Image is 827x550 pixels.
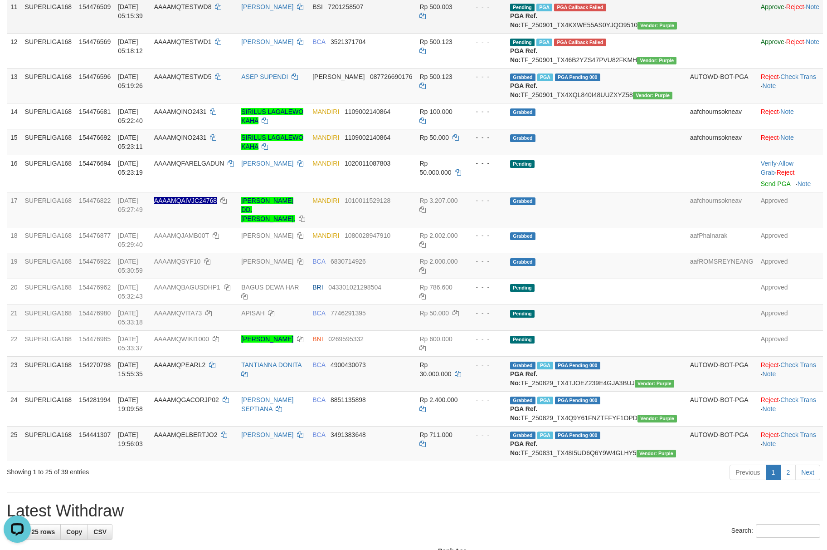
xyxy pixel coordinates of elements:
[154,73,212,80] span: AAAAMQTESTWD5
[312,38,325,45] span: BCA
[780,431,816,438] a: Check Trans
[7,279,21,304] td: 20
[510,310,535,318] span: Pending
[60,524,88,540] a: Copy
[331,396,366,403] span: Copy 8851135898 to clipboard
[757,68,823,103] td: · ·
[331,431,366,438] span: Copy 3491383648 to clipboard
[761,180,790,187] a: Send PGA
[154,108,207,115] span: AAAAMQINO2431
[761,134,779,141] a: Reject
[468,430,503,439] div: - - -
[312,232,339,239] span: MANDIRI
[419,335,452,343] span: Rp 600.000
[537,397,553,404] span: Marked by aafnonsreyleab
[468,159,503,168] div: - - -
[241,197,295,222] a: [PERSON_NAME] DD. [PERSON_NAME].
[686,253,757,279] td: aafROMSREYNEANG
[4,4,31,31] button: Open LiveChat chat widget
[780,396,816,403] a: Check Trans
[763,370,776,378] a: Note
[510,82,537,98] b: PGA Ref. No:
[21,68,76,103] td: SUPERLIGA168
[328,3,363,10] span: Copy 7201258507 to clipboard
[241,232,293,239] a: [PERSON_NAME]
[468,72,503,81] div: - - -
[757,330,823,356] td: Approved
[780,465,796,480] a: 2
[419,232,457,239] span: Rp 2.002.000
[154,160,224,167] span: AAAAMQFARELGADUN
[506,68,686,103] td: TF_250901_TX4XQL840I48UUZXYZ58
[118,361,143,378] span: [DATE] 15:55:35
[21,129,76,155] td: SUPERLIGA168
[118,73,143,89] span: [DATE] 05:19:26
[510,336,535,344] span: Pending
[7,103,21,129] td: 14
[312,396,325,403] span: BCA
[7,227,21,253] td: 18
[21,103,76,129] td: SUPERLIGA168
[241,361,302,368] a: TANTIANNA DONITA
[795,465,820,480] a: Next
[79,361,111,368] span: 154270798
[761,160,793,176] a: Allow Grab
[331,38,366,45] span: Copy 3521371704 to clipboard
[757,253,823,279] td: Approved
[633,92,672,99] span: Vendor URL: https://trx4.1velocity.biz
[241,258,293,265] a: [PERSON_NAME]
[468,196,503,205] div: - - -
[468,107,503,116] div: - - -
[757,304,823,330] td: Approved
[7,502,820,520] h1: Latest Withdraw
[7,464,338,476] div: Showing 1 to 25 of 39 entries
[7,192,21,227] td: 17
[763,440,776,447] a: Note
[7,129,21,155] td: 15
[510,47,537,64] b: PGA Ref. No:
[419,108,452,115] span: Rp 100.000
[686,192,757,227] td: aafchournsokneav
[118,258,143,274] span: [DATE] 05:30:59
[757,356,823,391] td: · ·
[79,73,111,80] span: 154476596
[756,524,820,538] input: Search:
[686,103,757,129] td: aafchournsokneav
[21,356,76,391] td: SUPERLIGA168
[312,335,323,343] span: BNI
[510,405,537,422] b: PGA Ref. No:
[757,192,823,227] td: Approved
[331,361,366,368] span: Copy 4900430073 to clipboard
[798,180,811,187] a: Note
[79,396,111,403] span: 154281994
[554,4,606,11] span: PGA Error
[154,197,217,204] span: Nama rekening ada tanda titik/strip, harap diedit
[154,396,219,403] span: AAAAMQGACORJP02
[468,37,503,46] div: - - -
[786,38,804,45] a: Reject
[312,197,339,204] span: MANDIRI
[468,133,503,142] div: - - -
[419,396,457,403] span: Rp 2.400.000
[312,431,325,438] span: BCA
[345,108,390,115] span: Copy 1109002140864 to clipboard
[21,279,76,304] td: SUPERLIGA168
[780,108,794,115] a: Note
[757,33,823,68] td: · ·
[761,396,779,403] a: Reject
[154,38,212,45] span: AAAAMQTESTWD1
[419,3,452,10] span: Rp 500.003
[686,356,757,391] td: AUTOWD-BOT-PGA
[506,391,686,426] td: TF_250829_TX4Q9Y61FNZTFFYF1OPD
[761,431,779,438] a: Reject
[510,39,535,46] span: Pending
[241,134,303,150] a: SIRILUS LAGALEWO KAHA
[345,197,390,204] span: Copy 1010011529128 to clipboard
[154,335,209,343] span: AAAAMQWIKI1000
[312,309,325,317] span: BCA
[506,33,686,68] td: TF_250901_TX46B2YZS47PVU82FKMH
[154,134,207,141] span: AAAAMQINO2431
[780,134,794,141] a: Note
[241,38,293,45] a: [PERSON_NAME]
[21,330,76,356] td: SUPERLIGA168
